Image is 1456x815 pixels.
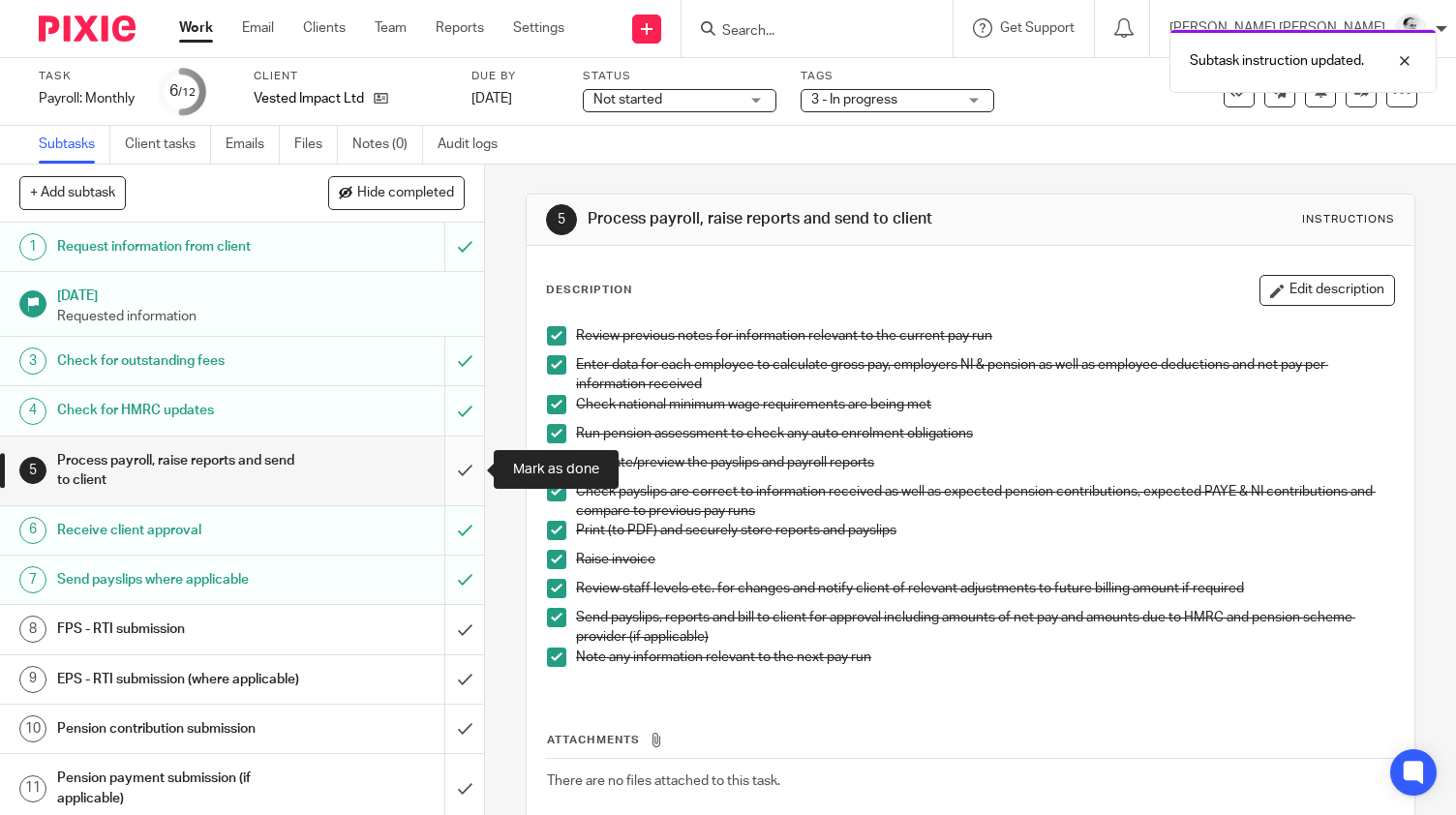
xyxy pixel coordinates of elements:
p: Check payslips are correct to information received as well as expected pension contributions, exp... [576,482,1394,522]
h1: Pension payment submission (if applicable) [57,764,303,813]
p: Note any information relevant to the next pay run [576,648,1394,667]
p: Enter data for each employee to calculate gross pay, employers NI & pension as well as employee d... [576,355,1394,395]
small: /12 [178,87,196,98]
a: Files [294,126,338,164]
h1: Process payroll, raise reports and send to client [588,209,1013,229]
div: 3 [19,347,46,375]
a: Settings [513,18,564,38]
a: Team [375,18,407,38]
p: Run pension assessment to check any auto enrolment obligations [576,424,1394,443]
span: Attachments [547,735,640,745]
div: 5 [19,457,46,484]
label: Due by [471,69,559,84]
a: Client tasks [125,126,211,164]
a: Emails [226,126,280,164]
p: Vested Impact Ltd [254,89,364,108]
div: 5 [546,204,577,235]
a: Audit logs [438,126,512,164]
button: + Add subtask [19,176,126,209]
label: Client [254,69,447,84]
p: Send payslips, reports and bill to client for approval including amounts of net pay and amounts d... [576,608,1394,648]
button: Edit description [1259,275,1395,306]
img: Mass_2025.jpg [1395,14,1426,45]
div: 4 [19,398,46,425]
img: Pixie [39,15,136,42]
h1: Request information from client [57,232,303,261]
p: Raise invoice [576,550,1394,569]
div: 6 [169,80,196,103]
a: Notes (0) [352,126,423,164]
span: 3 - In progress [811,93,897,106]
p: Check national minimum wage requirements are being met [576,395,1394,414]
input: Search [720,23,895,41]
button: Hide completed [328,176,465,209]
p: Description [546,283,632,298]
h1: Send payslips where applicable [57,565,303,594]
div: 9 [19,666,46,693]
p: Generate/preview the payslips and payroll reports [576,453,1394,472]
h1: Check for HMRC updates [57,396,303,425]
p: Review staff levels etc. for changes and notify client of relevant adjustments to future billing ... [576,579,1394,598]
a: Clients [303,18,346,38]
h1: EPS - RTI submission (where applicable) [57,665,303,694]
span: Hide completed [357,186,454,201]
span: Not started [593,93,662,106]
div: 8 [19,616,46,643]
label: Task [39,69,135,84]
h1: FPS - RTI submission [57,615,303,644]
h1: Receive client approval [57,516,303,545]
div: 7 [19,566,46,593]
h1: Pension contribution submission [57,714,303,743]
h1: [DATE] [57,282,466,306]
p: Requested information [57,307,466,326]
p: Subtask instruction updated. [1190,51,1364,71]
h1: Check for outstanding fees [57,347,303,376]
div: Payroll: Monthly [39,89,135,108]
h1: Process payroll, raise reports and send to client [57,446,303,496]
span: [DATE] [471,92,512,106]
div: 11 [19,775,46,802]
span: There are no files attached to this task. [547,774,780,788]
a: Work [179,18,213,38]
a: Email [242,18,274,38]
div: Instructions [1302,212,1395,227]
div: 1 [19,233,46,260]
a: Subtasks [39,126,110,164]
p: Review previous notes for information relevant to the current pay run [576,326,1394,346]
a: Reports [436,18,484,38]
div: 6 [19,517,46,544]
div: 10 [19,715,46,742]
label: Status [583,69,776,84]
p: Print (to PDF) and securely store reports and payslips [576,521,1394,540]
